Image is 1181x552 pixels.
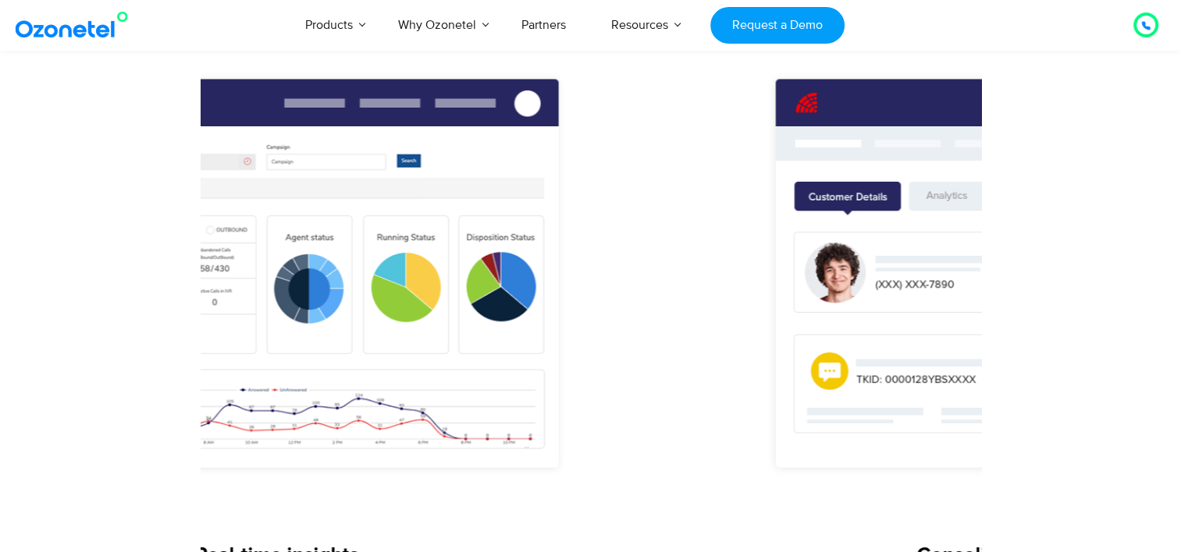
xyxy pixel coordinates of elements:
a: Request a Demo [710,7,844,44]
